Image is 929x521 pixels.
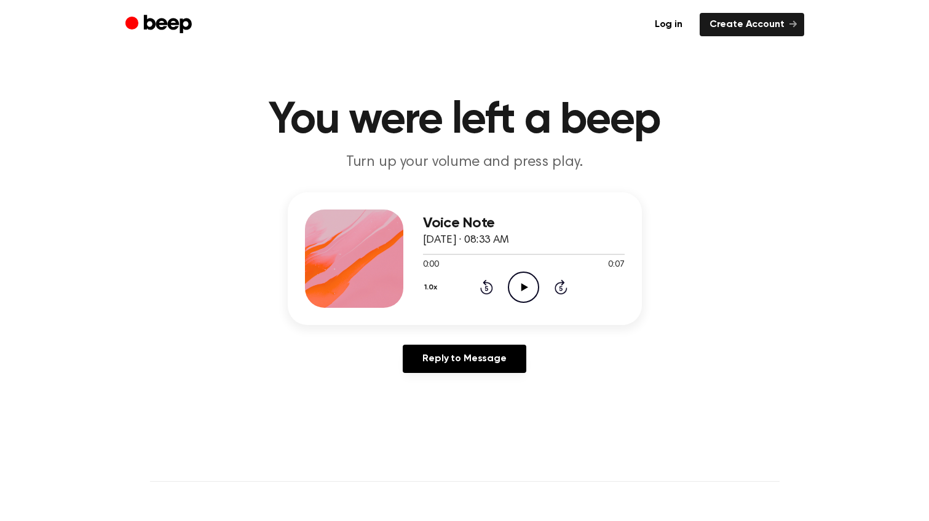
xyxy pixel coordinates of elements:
a: Reply to Message [403,345,526,373]
h1: You were left a beep [150,98,780,143]
a: Beep [125,13,195,37]
span: 0:00 [423,259,439,272]
span: [DATE] · 08:33 AM [423,235,509,246]
span: 0:07 [608,259,624,272]
p: Turn up your volume and press play. [229,152,701,173]
a: Log in [645,13,692,36]
a: Create Account [700,13,804,36]
button: 1.0x [423,277,442,298]
h3: Voice Note [423,215,625,232]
